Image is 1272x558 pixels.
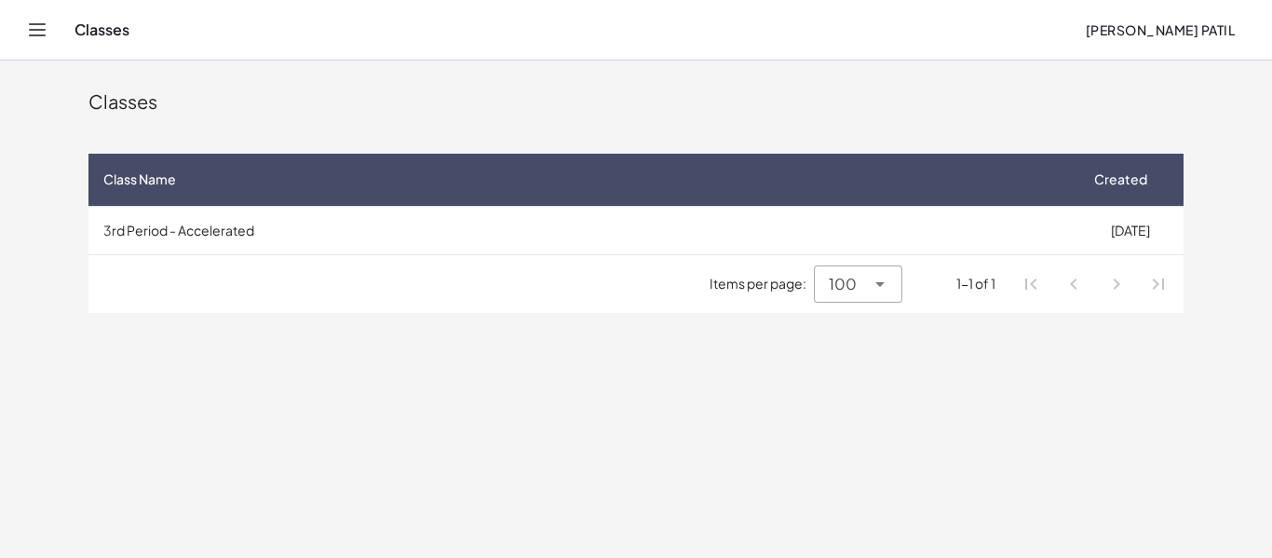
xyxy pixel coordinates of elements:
button: Toggle navigation [22,15,52,45]
span: Items per page: [710,274,814,293]
td: [DATE] [1076,206,1184,254]
span: [PERSON_NAME] Patil [1085,21,1235,38]
span: 100 [829,273,857,295]
span: Created [1094,170,1147,189]
div: Classes [88,88,1184,115]
span: Class Name [103,170,176,189]
div: 1-1 of 1 [956,274,995,293]
button: [PERSON_NAME] Patil [1070,13,1250,47]
nav: Pagination Navigation [1010,263,1180,306]
td: 3rd Period - Accelerated [88,206,1076,254]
